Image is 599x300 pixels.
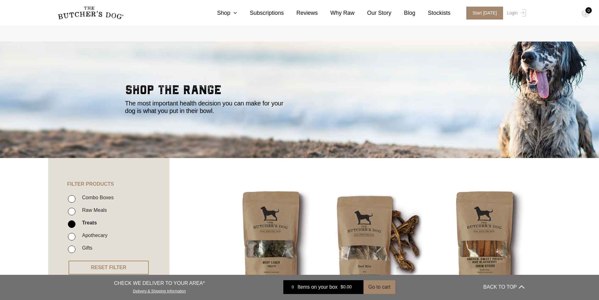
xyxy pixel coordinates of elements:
[318,9,355,17] a: Why Raw
[79,244,92,252] label: Gifts
[363,280,395,294] button: Go to cart
[438,190,533,285] img: Chicken Sweet Potato and Blueberry Chew Sticks
[224,190,319,285] img: Beef Liver Treats
[69,261,149,275] button: RESET FILTER
[331,190,426,285] img: Beef Spare Ribs
[341,285,352,290] bdi: 0.00
[125,84,474,99] h2: shop the range
[355,9,391,17] a: Our Story
[114,280,205,287] p: CHECK WE DELIVER TO YOUR AREA*
[297,283,337,291] span: Items on your box
[79,231,108,240] label: Apothecary
[133,287,186,293] a: Delivery & Shipping Information
[79,193,114,202] label: Combo Boxes
[585,7,592,14] div: 0
[415,9,451,17] a: Stockists
[284,9,318,17] a: Reviews
[288,284,297,290] div: 0
[283,280,363,294] a: 0 Items on your box $0.00
[466,7,503,20] span: Start [DATE]
[505,7,526,20] a: Login
[204,9,237,17] a: Shop
[341,285,343,290] span: $
[79,218,97,227] label: Treats
[125,99,292,115] p: The most important health decision you can make for your dog is what you put in their bowl.
[460,7,506,20] a: Start [DATE]
[48,158,169,187] h4: FILTER PRODUCTS
[483,280,524,295] button: BACK TO TOP
[391,9,415,17] a: Blog
[79,206,107,214] label: Raw Meals
[582,9,590,18] img: TBD_Cart-Empty.png
[237,9,284,17] a: Subscriptions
